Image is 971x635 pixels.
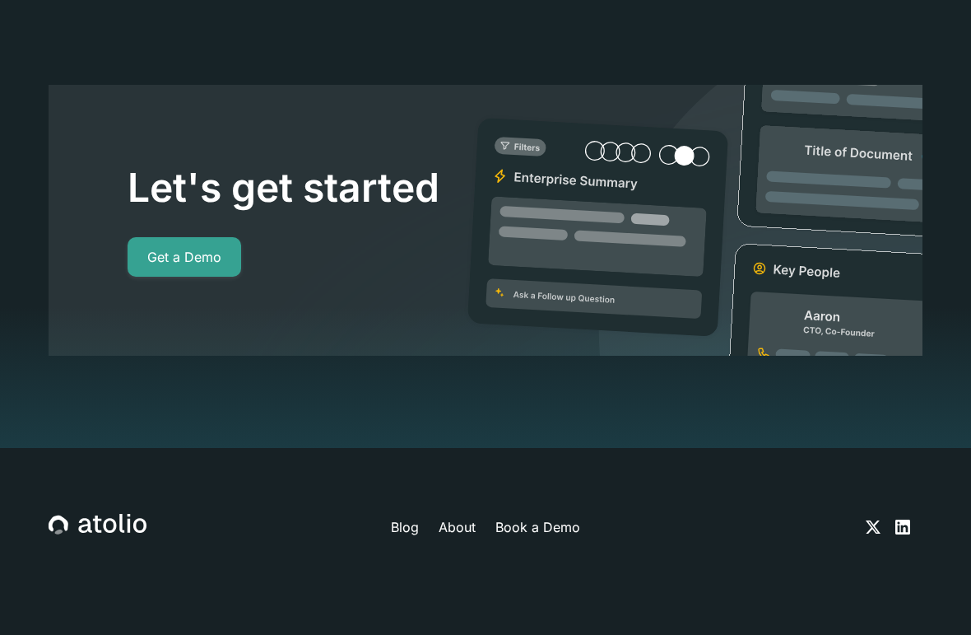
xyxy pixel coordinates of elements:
a: Book a Demo [495,517,580,537]
iframe: Chat Widget [889,556,971,635]
a: Get a Demo [128,237,241,277]
h2: Let's get started [128,164,588,212]
img: image [454,85,922,357]
a: Blog [391,517,419,537]
a: About [439,517,476,537]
